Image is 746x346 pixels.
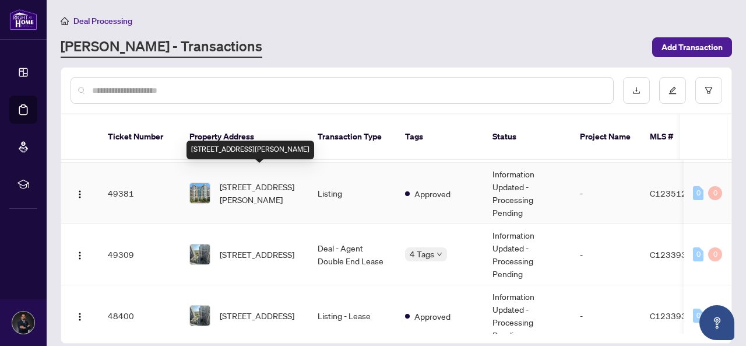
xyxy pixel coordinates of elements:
[571,224,641,285] td: -
[571,114,641,160] th: Project Name
[71,245,89,264] button: Logo
[705,86,713,95] span: filter
[661,38,723,57] span: Add Transaction
[708,186,722,200] div: 0
[414,310,451,323] span: Approved
[668,86,677,95] span: edit
[190,244,210,264] img: thumbnail-img
[641,114,710,160] th: MLS #
[483,224,571,285] td: Information Updated - Processing Pending
[699,305,734,340] button: Open asap
[483,163,571,224] td: Information Updated - Processing Pending
[650,188,697,198] span: C12351243
[695,77,722,104] button: filter
[75,190,85,199] img: Logo
[708,247,722,261] div: 0
[71,306,89,325] button: Logo
[623,77,650,104] button: download
[308,224,396,285] td: Deal - Agent Double End Lease
[220,180,299,206] span: [STREET_ADDRESS][PERSON_NAME]
[693,247,703,261] div: 0
[571,163,641,224] td: -
[98,224,180,285] td: 49309
[9,9,37,30] img: logo
[61,17,69,25] span: home
[186,141,314,159] div: [STREET_ADDRESS][PERSON_NAME]
[12,312,34,334] img: Profile Icon
[220,309,294,322] span: [STREET_ADDRESS]
[632,86,641,95] span: download
[437,251,442,257] span: down
[652,37,732,57] button: Add Transaction
[650,249,697,260] span: C12339373
[308,114,396,160] th: Transaction Type
[650,310,697,321] span: C12339373
[220,248,294,261] span: [STREET_ADDRESS]
[98,163,180,224] td: 49381
[73,16,132,26] span: Deal Processing
[190,306,210,326] img: thumbnail-img
[396,114,483,160] th: Tags
[308,163,396,224] td: Listing
[693,309,703,323] div: 0
[410,247,434,261] span: 4 Tags
[659,77,686,104] button: edit
[483,114,571,160] th: Status
[61,37,262,58] a: [PERSON_NAME] - Transactions
[693,186,703,200] div: 0
[180,114,308,160] th: Property Address
[98,114,180,160] th: Ticket Number
[190,183,210,203] img: thumbnail-img
[71,184,89,202] button: Logo
[75,312,85,321] img: Logo
[414,187,451,200] span: Approved
[75,251,85,260] img: Logo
